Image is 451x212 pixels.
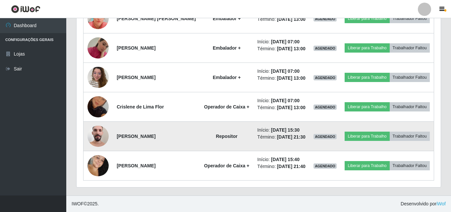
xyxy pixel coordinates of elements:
a: iWof [436,201,446,206]
button: Trabalhador Faltou [390,43,430,53]
button: Liberar para Trabalho [345,43,389,53]
button: Trabalhador Faltou [390,14,430,23]
button: Liberar para Trabalho [345,132,389,141]
time: [DATE] 13:00 [277,105,306,110]
li: Início: [257,127,306,134]
time: [DATE] 13:00 [277,17,306,22]
li: Início: [257,38,306,45]
li: Término: [257,104,306,111]
button: Liberar para Trabalho [345,73,389,82]
strong: Operador de Caixa + [204,163,250,168]
strong: Crislene de Lima Flor [117,104,164,109]
li: Início: [257,68,306,75]
strong: Embalador + [213,75,241,80]
span: IWOF [72,201,84,206]
strong: [PERSON_NAME] [PERSON_NAME] [117,16,196,21]
time: [DATE] 07:00 [271,98,300,103]
button: Trabalhador Faltou [390,161,430,170]
img: 1750087788307.jpeg [87,149,109,182]
span: AGENDADO [313,46,337,51]
strong: Embalador + [213,16,241,21]
li: Término: [257,163,306,170]
strong: [PERSON_NAME] [117,75,155,80]
span: AGENDADO [313,75,337,80]
li: Término: [257,45,306,52]
li: Término: [257,134,306,141]
time: [DATE] 15:40 [271,157,300,162]
strong: Repositor [216,134,237,139]
img: CoreUI Logo [11,5,40,13]
button: Trabalhador Faltou [390,102,430,111]
strong: Operador de Caixa + [204,104,250,109]
time: [DATE] 07:00 [271,68,300,74]
time: [DATE] 21:40 [277,164,306,169]
button: Liberar para Trabalho [345,161,389,170]
strong: [PERSON_NAME] [117,45,155,51]
img: 1744329545965.jpeg [87,63,109,91]
time: [DATE] 21:30 [277,134,306,140]
span: AGENDADO [313,163,337,169]
time: [DATE] 15:30 [271,127,300,133]
strong: [PERSON_NAME] [117,163,155,168]
span: Desenvolvido por [401,200,446,207]
span: AGENDADO [313,134,337,139]
button: Liberar para Trabalho [345,14,389,23]
img: 1755708464188.jpeg [87,122,109,150]
li: Início: [257,97,306,104]
time: [DATE] 13:00 [277,46,306,51]
li: Término: [257,16,306,23]
img: 1710860479647.jpeg [87,88,109,126]
button: Liberar para Trabalho [345,102,389,111]
button: Trabalhador Faltou [390,73,430,82]
li: Término: [257,75,306,82]
li: Início: [257,156,306,163]
span: © 2025 . [72,200,99,207]
span: AGENDADO [313,16,337,21]
strong: Embalador + [213,45,241,51]
img: 1741890042510.jpeg [87,29,109,67]
span: AGENDADO [313,105,337,110]
strong: [PERSON_NAME] [117,134,155,139]
time: [DATE] 13:00 [277,75,306,81]
button: Trabalhador Faltou [390,132,430,141]
time: [DATE] 07:00 [271,39,300,44]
